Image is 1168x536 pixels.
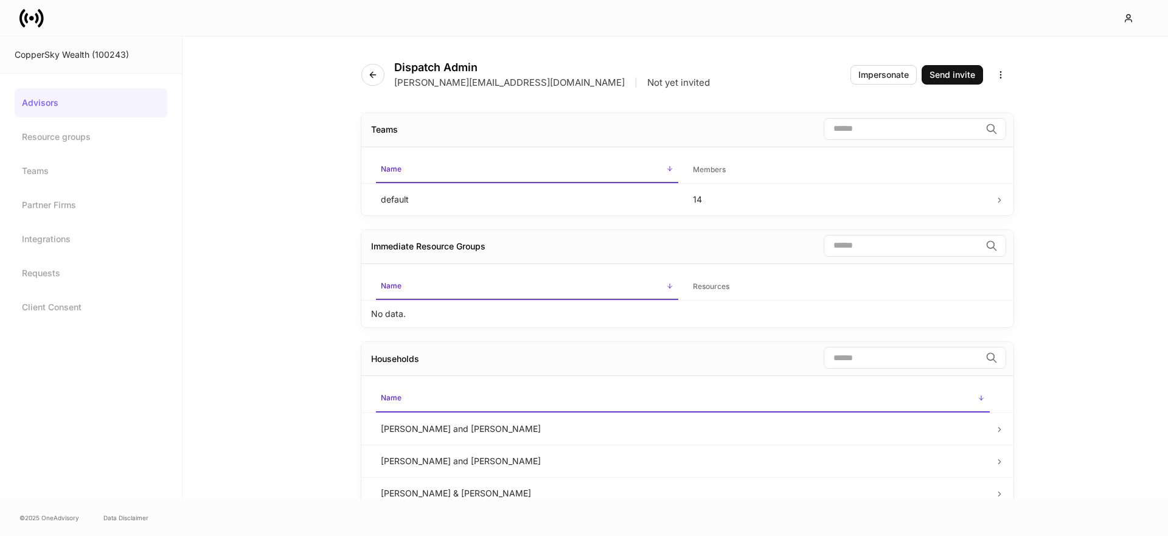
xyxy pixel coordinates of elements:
[103,513,148,523] a: Data Disclaimer
[381,163,401,175] h6: Name
[15,259,167,288] a: Requests
[693,280,729,292] h6: Resources
[850,65,917,85] button: Impersonate
[371,240,485,252] div: Immediate Resource Groups
[858,71,909,79] div: Impersonate
[15,49,167,61] div: CopperSky Wealth (100243)
[15,293,167,322] a: Client Consent
[376,157,678,183] span: Name
[371,308,406,320] p: No data.
[688,274,990,299] span: Resources
[394,61,710,74] h4: Dispatch Admin
[930,71,975,79] div: Send invite
[15,88,167,117] a: Advisors
[647,77,710,89] p: Not yet invited
[371,183,683,215] td: default
[394,77,625,89] p: [PERSON_NAME][EMAIL_ADDRESS][DOMAIN_NAME]
[371,445,995,477] td: [PERSON_NAME] and [PERSON_NAME]
[371,353,419,365] div: Households
[683,183,995,215] td: 14
[693,164,726,175] h6: Members
[922,65,983,85] button: Send invite
[634,77,638,89] p: |
[371,477,995,509] td: [PERSON_NAME] & [PERSON_NAME]
[15,224,167,254] a: Integrations
[376,386,990,412] span: Name
[15,156,167,186] a: Teams
[19,513,79,523] span: © 2025 OneAdvisory
[15,190,167,220] a: Partner Firms
[15,122,167,151] a: Resource groups
[371,412,995,445] td: [PERSON_NAME] and [PERSON_NAME]
[376,274,678,300] span: Name
[381,392,401,403] h6: Name
[381,280,401,291] h6: Name
[688,158,990,183] span: Members
[371,124,398,136] div: Teams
